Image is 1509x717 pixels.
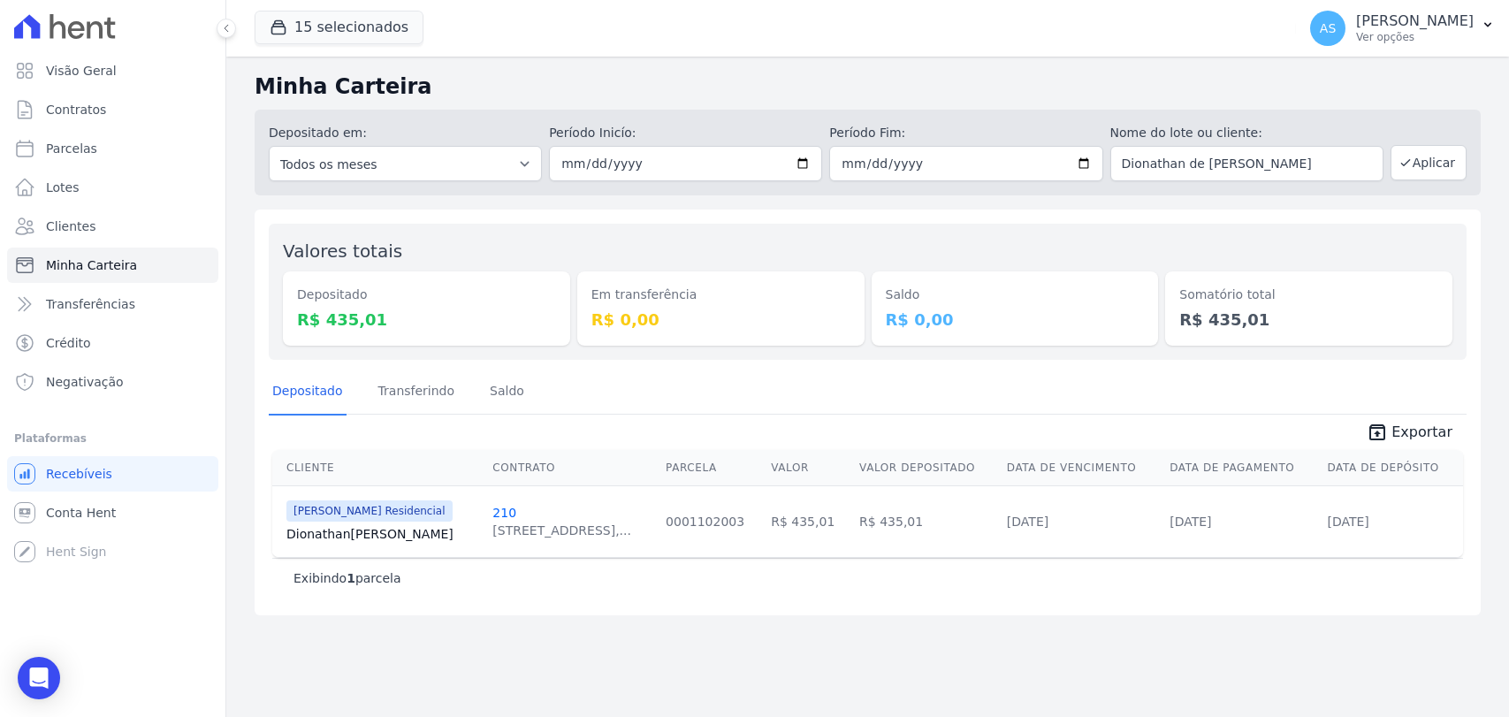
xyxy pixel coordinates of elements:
button: 15 selecionados [255,11,423,44]
button: AS [PERSON_NAME] Ver opções [1296,4,1509,53]
span: Clientes [46,217,95,235]
h2: Minha Carteira [255,71,1481,103]
b: 1 [347,571,355,585]
p: Ver opções [1356,30,1474,44]
a: Contratos [7,92,218,127]
label: Nome do lote ou cliente: [1110,124,1383,142]
button: Aplicar [1391,145,1467,180]
a: 210 [492,506,516,520]
dt: Em transferência [591,286,850,304]
dd: R$ 435,01 [297,308,556,332]
a: Clientes [7,209,218,244]
label: Depositado em: [269,126,367,140]
span: Conta Hent [46,504,116,522]
span: Visão Geral [46,62,117,80]
a: Conta Hent [7,495,218,530]
th: Valor [764,450,852,486]
a: Crédito [7,325,218,361]
a: 0001102003 [666,515,744,529]
span: Lotes [46,179,80,196]
dt: Saldo [886,286,1145,304]
i: unarchive [1367,422,1388,443]
div: [STREET_ADDRESS],... [492,522,631,539]
a: Minha Carteira [7,248,218,283]
td: R$ 435,01 [852,485,1000,557]
span: AS [1320,22,1336,34]
span: Minha Carteira [46,256,137,274]
th: Parcela [659,450,764,486]
a: Depositado [269,370,347,416]
a: Parcelas [7,131,218,166]
span: Crédito [46,334,91,352]
th: Contrato [485,450,659,486]
th: Data de Vencimento [1000,450,1162,486]
a: unarchive Exportar [1353,422,1467,446]
span: [PERSON_NAME] Residencial [286,500,453,522]
a: Saldo [486,370,528,416]
dt: Depositado [297,286,556,304]
a: Transferindo [375,370,459,416]
a: Transferências [7,286,218,322]
span: Negativação [46,373,124,391]
p: [PERSON_NAME] [1356,12,1474,30]
div: Plataformas [14,428,211,449]
div: Open Intercom Messenger [18,657,60,699]
span: Recebíveis [46,465,112,483]
span: Parcelas [46,140,97,157]
span: Contratos [46,101,106,118]
dd: R$ 0,00 [886,308,1145,332]
th: Valor Depositado [852,450,1000,486]
span: Transferências [46,295,135,313]
dd: R$ 435,01 [1179,308,1438,332]
dt: Somatório total [1179,286,1438,304]
a: [DATE] [1170,515,1211,529]
label: Período Inicío: [549,124,822,142]
td: R$ 435,01 [764,485,852,557]
a: Dionathan[PERSON_NAME] [286,525,478,543]
th: Data de Depósito [1320,450,1463,486]
a: [DATE] [1327,515,1368,529]
a: Negativação [7,364,218,400]
a: [DATE] [1007,515,1048,529]
span: Exportar [1391,422,1452,443]
a: Recebíveis [7,456,218,492]
dd: R$ 0,00 [591,308,850,332]
th: Data de Pagamento [1162,450,1320,486]
th: Cliente [272,450,485,486]
a: Lotes [7,170,218,205]
label: Período Fim: [829,124,1102,142]
p: Exibindo parcela [293,569,401,587]
a: Visão Geral [7,53,218,88]
label: Valores totais [283,240,402,262]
